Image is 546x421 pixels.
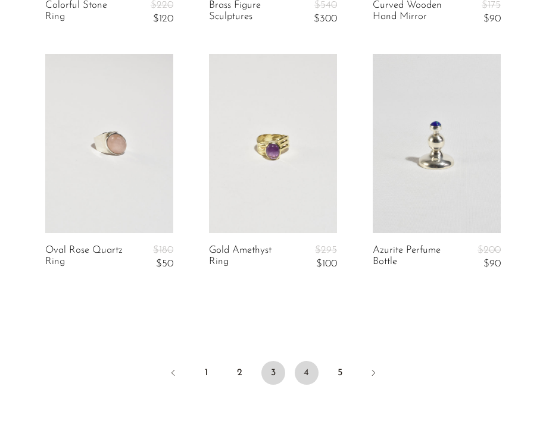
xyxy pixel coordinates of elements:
span: $300 [314,14,337,24]
span: $90 [483,14,501,24]
span: $90 [483,259,501,269]
a: Gold Amethyst Ring [209,245,292,269]
span: $50 [156,259,173,269]
span: $120 [153,14,173,24]
span: 3 [261,361,285,385]
a: 5 [328,361,352,385]
a: 2 [228,361,252,385]
span: $200 [478,245,501,255]
a: 1 [195,361,219,385]
a: 4 [295,361,319,385]
span: $100 [316,259,337,269]
a: Oval Rose Quartz Ring [45,245,128,269]
a: Previous [161,361,185,387]
span: $180 [153,245,173,255]
a: Next [361,361,385,387]
a: Azurite Perfume Bottle [373,245,455,269]
span: $295 [315,245,337,255]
